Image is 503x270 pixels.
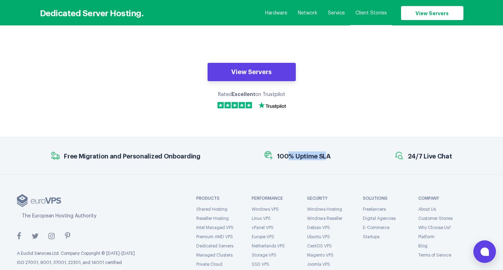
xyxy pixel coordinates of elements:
a: twitter [28,229,42,243]
a: Reseller Hosting [196,216,229,221]
strong: Excellent [232,92,255,97]
a: Windows Reseller [307,216,342,221]
a: Customer Stories [418,216,453,221]
a: Ubuntu VPS [307,235,330,239]
strong: Security [307,194,355,203]
a: About Us [418,207,436,211]
button: Open chat window [473,240,496,263]
a: Premium AMD VPS [196,235,233,239]
a: View Servers [208,63,296,81]
a: Network [298,10,317,17]
a: Service [328,10,345,17]
a: View Servers [401,6,463,20]
a: Storage VPS [252,253,276,257]
strong: PRODUCTS [196,194,245,203]
a: Hardware [265,10,287,17]
a: SSD VPS [252,262,269,266]
strong: Performance [252,194,300,203]
a: Joomla VPS [307,262,330,266]
a: Netherlands VPS [252,244,285,248]
span: Free Migration and Personalized Onboarding [64,151,200,160]
a: E-Commerce [363,226,389,230]
p: ISO 27001, 9001, 37001, 22301, and 14001 certified [17,260,166,266]
a: Private Cloud [196,262,222,266]
a: cPanel VPS [252,226,274,230]
strong: Company [418,194,467,203]
a: Dedicated Servers [196,244,233,248]
a: Magento VPS [307,253,334,257]
a: Shared Hosting [196,207,227,211]
span: 100% Uptime SLA [277,151,331,160]
a: instagram [44,229,59,243]
p: A Euclid Services Ltd. Company Copyright © [DATE]-[DATE] [17,251,166,257]
a: Freelancers [363,207,386,211]
div: Rated on Trustpilot [208,91,296,98]
a: Why Choose Us? [418,226,451,230]
a: Startups [363,235,379,239]
span: 24/7 Live Chat [408,151,452,160]
a: facebook [12,229,26,243]
a: Windows Hosting [307,207,342,211]
a: Platform [418,235,435,239]
a: Client Stories [355,10,387,17]
a: Europe VPS [252,235,274,239]
a: Debian VPS [307,226,330,230]
strong: Solutions [363,194,411,203]
div: The European Hosting Authority [22,212,166,220]
a: Intel Managed VPS [196,226,234,230]
a: Terms of Service [418,253,451,257]
h3: Dedicated Server Hosting. [40,7,144,18]
a: Digital Agencies [363,216,396,221]
a: Linux VPS [252,216,271,221]
a: pinterest [61,229,75,243]
a: Blog [418,244,427,248]
a: CentOS VPS [307,244,332,248]
a: Windows VPS [252,207,279,211]
a: Managed Clusters [196,253,233,257]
